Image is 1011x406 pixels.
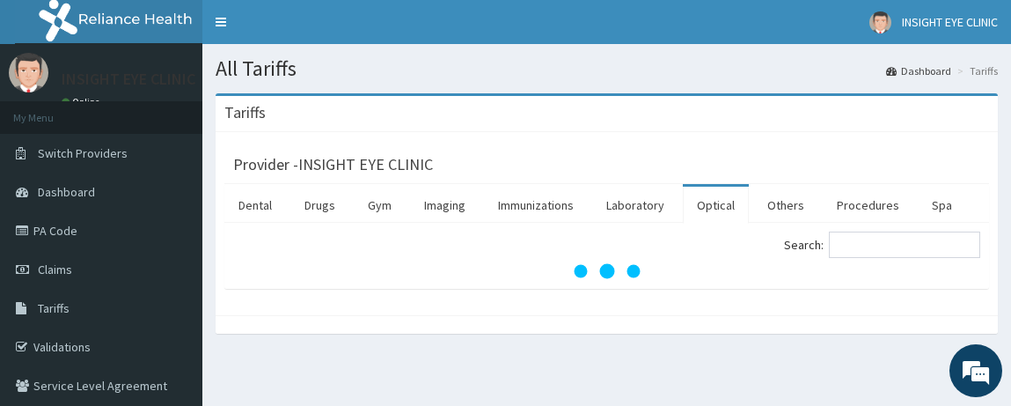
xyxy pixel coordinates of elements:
[233,157,433,173] h3: Provider - INSIGHT EYE CLINIC
[38,145,128,161] span: Switch Providers
[683,187,749,224] a: Optical
[38,300,70,316] span: Tariffs
[9,53,48,92] img: User Image
[354,187,406,224] a: Gym
[224,105,266,121] h3: Tariffs
[869,11,891,33] img: User Image
[410,187,480,224] a: Imaging
[38,184,95,200] span: Dashboard
[216,57,998,80] h1: All Tariffs
[224,187,286,224] a: Dental
[886,63,951,78] a: Dashboard
[918,187,966,224] a: Spa
[592,187,678,224] a: Laboratory
[62,71,195,87] p: INSIGHT EYE CLINIC
[753,187,818,224] a: Others
[784,232,980,258] label: Search:
[829,232,980,258] input: Search:
[484,187,588,224] a: Immunizations
[572,236,642,306] svg: audio-loading
[290,187,349,224] a: Drugs
[953,63,998,78] li: Tariffs
[823,187,913,224] a: Procedures
[38,262,72,277] span: Claims
[902,14,998,30] span: INSIGHT EYE CLINIC
[62,96,104,108] a: Online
